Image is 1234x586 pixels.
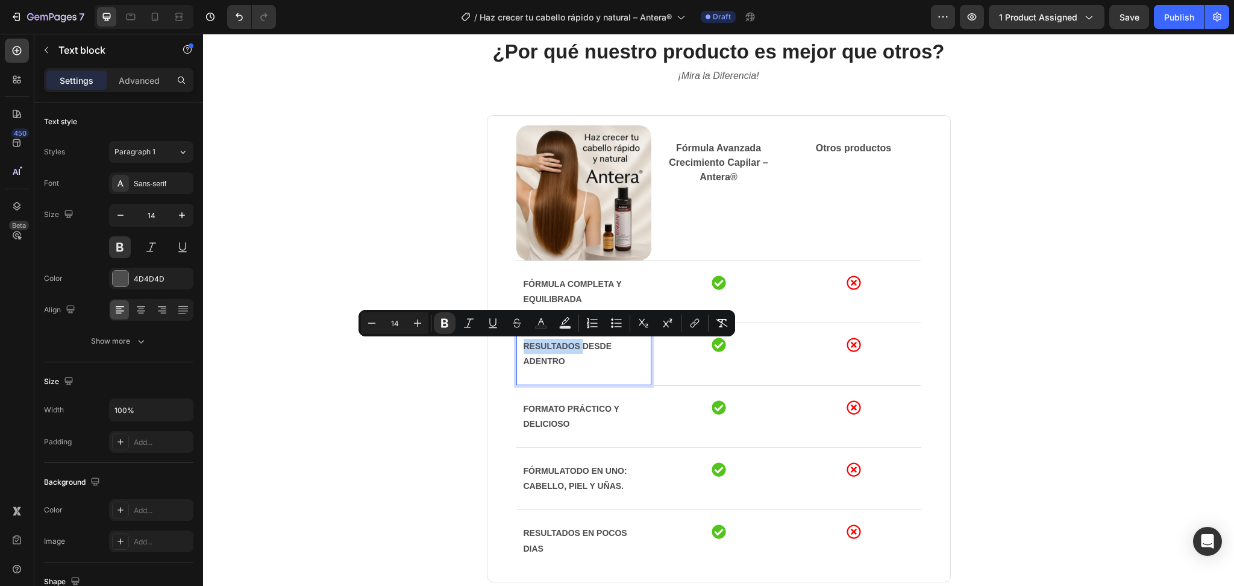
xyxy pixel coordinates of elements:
[44,207,76,223] div: Size
[321,430,441,460] p: Fórmula : cabello, piel y uñas.
[584,107,717,122] p: Otros productos
[44,302,78,318] div: Align
[44,405,64,415] div: Width
[134,437,190,448] div: Add...
[448,106,583,152] div: Rich Text Editor. Editing area: main
[227,5,276,29] div: Undo/Redo
[110,399,193,421] input: Auto
[319,304,442,336] div: Rich Text Editor. Editing area: main
[134,274,190,285] div: 4D4D4D
[1109,5,1149,29] button: Save
[58,43,161,57] p: Text block
[5,5,90,29] button: 7
[44,536,65,547] div: Image
[44,116,77,127] div: Text style
[474,11,477,24] span: /
[1193,527,1222,556] div: Open Intercom Messenger
[475,37,556,47] i: ¡Mira la Diferencia!
[313,92,448,227] img: gempages_547003309001540832-d287e540-d54c-4af5-bc4a-a03972e2f9b3.webp
[480,11,672,24] span: Haz crecer tu cabello rápido y natural – Antera®
[713,11,731,22] span: Draft
[134,178,190,189] div: Sans-serif
[362,432,421,442] strong: todo en uno
[9,221,29,230] div: Beta
[44,146,65,157] div: Styles
[44,436,72,447] div: Padding
[109,141,193,163] button: Paragraph 1
[989,5,1104,29] button: 1 product assigned
[321,492,441,522] p: RESULTADOS EN POCOS DIAS
[321,368,441,398] p: Formato práctico y delicioso
[321,245,419,270] strong: Fórmula completa y equilibrada
[44,505,63,515] div: Color
[119,74,160,87] p: Advanced
[60,74,93,87] p: Settings
[44,330,193,352] button: Show more
[1120,12,1139,22] span: Save
[44,178,59,189] div: Font
[319,242,442,274] div: Rich Text Editor. Editing area: main
[134,505,190,516] div: Add...
[134,537,190,547] div: Add...
[999,11,1077,24] span: 1 product assigned
[114,146,155,157] span: Paragraph 1
[91,335,147,347] div: Show more
[79,10,84,24] p: 7
[44,374,76,390] div: Size
[466,109,565,148] strong: Fórmula Avanzada Crecimiento Capilar – Antera®
[203,34,1234,586] iframe: Design area
[44,273,63,284] div: Color
[44,474,102,491] div: Background
[11,128,29,138] div: 450
[321,307,409,332] strong: Resultados desde adentro
[1154,5,1204,29] button: Publish
[1164,11,1194,24] div: Publish
[359,310,735,336] div: Editor contextual toolbar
